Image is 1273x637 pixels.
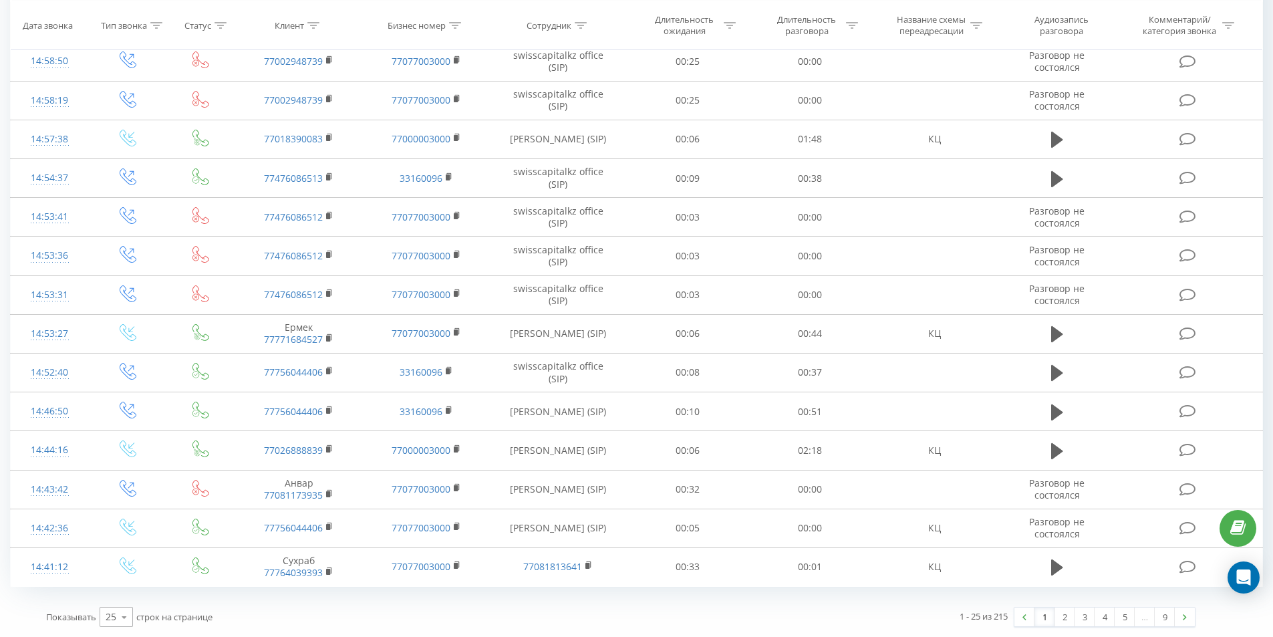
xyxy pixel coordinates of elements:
[627,353,749,392] td: 00:08
[1034,608,1054,626] a: 1
[24,126,76,152] div: 14:57:38
[1095,608,1115,626] a: 4
[749,509,871,547] td: 00:00
[264,521,323,534] a: 77756044406
[771,14,843,37] div: Длительность разговора
[490,470,627,509] td: [PERSON_NAME] (SIP)
[275,19,304,31] div: Клиент
[627,509,749,547] td: 00:05
[749,198,871,237] td: 00:00
[490,431,627,470] td: [PERSON_NAME] (SIP)
[960,610,1008,623] div: 1 - 25 из 215
[24,282,76,308] div: 14:53:31
[392,483,450,495] a: 77077003000
[490,159,627,198] td: swisscapitalkz office (SIP)
[24,360,76,386] div: 14:52:40
[392,249,450,262] a: 77077003000
[627,198,749,237] td: 00:03
[490,353,627,392] td: swisscapitalkz office (SIP)
[749,81,871,120] td: 00:00
[871,547,998,586] td: КЦ
[627,159,749,198] td: 00:09
[490,509,627,547] td: [PERSON_NAME] (SIP)
[24,321,76,347] div: 14:53:27
[264,489,323,501] a: 77081173935
[24,515,76,541] div: 14:42:36
[1054,608,1075,626] a: 2
[392,94,450,106] a: 77077003000
[1029,49,1085,74] span: Разговор не состоялся
[871,120,998,158] td: КЦ
[264,55,323,68] a: 77002948739
[749,431,871,470] td: 02:18
[46,611,96,623] span: Показывать
[101,19,147,31] div: Тип звонка
[627,431,749,470] td: 00:06
[392,560,450,573] a: 77077003000
[392,132,450,145] a: 77000003000
[392,288,450,301] a: 77077003000
[264,444,323,457] a: 77026888839
[24,88,76,114] div: 14:58:19
[871,314,998,353] td: КЦ
[23,19,73,31] div: Дата звонка
[264,566,323,579] a: 77764039393
[490,198,627,237] td: swisscapitalkz office (SIP)
[264,366,323,378] a: 77756044406
[1029,515,1085,540] span: Разговор не состоялся
[749,275,871,314] td: 00:00
[490,42,627,81] td: swisscapitalkz office (SIP)
[749,353,871,392] td: 00:37
[136,611,213,623] span: строк на странице
[490,275,627,314] td: swisscapitalkz office (SIP)
[1075,608,1095,626] a: 3
[24,165,76,191] div: 14:54:37
[627,81,749,120] td: 00:25
[490,120,627,158] td: [PERSON_NAME] (SIP)
[749,392,871,431] td: 00:51
[490,81,627,120] td: swisscapitalkz office (SIP)
[1115,608,1135,626] a: 5
[264,288,323,301] a: 77476086512
[392,327,450,340] a: 77077003000
[235,547,362,586] td: Сухраб
[24,554,76,580] div: 14:41:12
[627,547,749,586] td: 00:33
[627,42,749,81] td: 00:25
[895,14,967,37] div: Название схемы переадресации
[106,610,116,624] div: 25
[627,237,749,275] td: 00:03
[523,560,582,573] a: 77081813641
[749,237,871,275] td: 00:00
[749,547,871,586] td: 00:01
[1228,561,1260,594] div: Open Intercom Messenger
[264,249,323,262] a: 77476086512
[627,120,749,158] td: 00:06
[490,314,627,353] td: [PERSON_NAME] (SIP)
[264,172,323,184] a: 77476086513
[388,19,446,31] div: Бизнес номер
[1141,14,1219,37] div: Комментарий/категория звонка
[24,437,76,463] div: 14:44:16
[490,237,627,275] td: swisscapitalkz office (SIP)
[627,314,749,353] td: 00:06
[490,392,627,431] td: [PERSON_NAME] (SIP)
[871,431,998,470] td: КЦ
[392,444,450,457] a: 77000003000
[749,314,871,353] td: 00:44
[749,42,871,81] td: 00:00
[392,211,450,223] a: 77077003000
[24,398,76,424] div: 14:46:50
[184,19,211,31] div: Статус
[649,14,720,37] div: Длительность ожидания
[1029,243,1085,268] span: Разговор не состоялся
[527,19,571,31] div: Сотрудник
[1155,608,1175,626] a: 9
[1029,477,1085,501] span: Разговор не состоялся
[1135,608,1155,626] div: …
[871,509,998,547] td: КЦ
[235,470,362,509] td: Анвар
[400,366,442,378] a: 33160096
[1029,282,1085,307] span: Разговор не состоялся
[264,132,323,145] a: 77018390083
